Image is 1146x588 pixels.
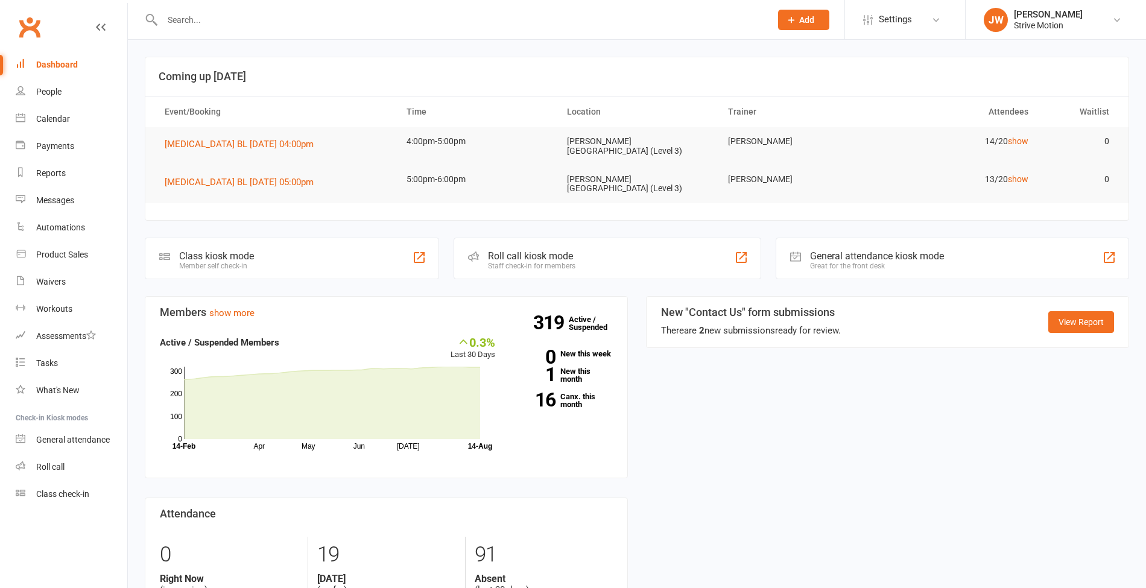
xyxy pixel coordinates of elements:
[36,358,58,368] div: Tasks
[36,195,74,205] div: Messages
[16,106,127,133] a: Calendar
[36,223,85,232] div: Automations
[396,96,557,127] th: Time
[1008,136,1028,146] a: show
[165,177,314,188] span: [MEDICAL_DATA] BL [DATE] 05:00pm
[36,435,110,444] div: General attendance
[556,96,717,127] th: Location
[513,367,613,383] a: 1New this month
[165,139,314,150] span: [MEDICAL_DATA] BL [DATE] 04:00pm
[179,250,254,262] div: Class kiosk mode
[16,241,127,268] a: Product Sales
[661,306,841,318] h3: New "Contact Us" form submissions
[36,462,65,472] div: Roll call
[36,250,88,259] div: Product Sales
[16,350,127,377] a: Tasks
[160,573,299,584] strong: Right Now
[16,268,127,296] a: Waivers
[160,306,613,318] h3: Members
[810,250,944,262] div: General attendance kiosk mode
[513,393,613,408] a: 16Canx. this month
[878,96,1039,127] th: Attendees
[16,481,127,508] a: Class kiosk mode
[36,277,66,286] div: Waivers
[556,127,717,165] td: [PERSON_NAME][GEOGRAPHIC_DATA] (Level 3)
[451,335,495,349] div: 0.3%
[14,12,45,42] a: Clubworx
[879,6,912,33] span: Settings
[513,348,556,366] strong: 0
[36,87,62,96] div: People
[878,165,1039,194] td: 13/20
[1048,311,1114,333] a: View Report
[16,454,127,481] a: Roll call
[513,365,556,384] strong: 1
[36,385,80,395] div: What's New
[513,350,613,358] a: 0New this week
[717,96,878,127] th: Trainer
[1039,165,1119,194] td: 0
[16,133,127,160] a: Payments
[159,11,762,28] input: Search...
[36,489,89,499] div: Class check-in
[799,15,814,25] span: Add
[36,114,70,124] div: Calendar
[16,187,127,214] a: Messages
[154,96,396,127] th: Event/Booking
[16,51,127,78] a: Dashboard
[16,214,127,241] a: Automations
[1039,127,1119,156] td: 0
[699,325,704,336] strong: 2
[209,308,255,318] a: show more
[165,137,322,151] button: [MEDICAL_DATA] BL [DATE] 04:00pm
[451,335,495,361] div: Last 30 Days
[556,165,717,203] td: [PERSON_NAME][GEOGRAPHIC_DATA] (Level 3)
[1014,20,1083,31] div: Strive Motion
[1039,96,1119,127] th: Waitlist
[317,537,455,573] div: 19
[717,165,878,194] td: [PERSON_NAME]
[1008,174,1028,184] a: show
[317,573,455,584] strong: [DATE]
[778,10,829,30] button: Add
[36,60,78,69] div: Dashboard
[1014,9,1083,20] div: [PERSON_NAME]
[475,573,613,584] strong: Absent
[396,165,557,194] td: 5:00pm-6:00pm
[160,337,279,348] strong: Active / Suspended Members
[16,296,127,323] a: Workouts
[984,8,1008,32] div: JW
[36,304,72,314] div: Workouts
[661,323,841,338] div: There are new submissions ready for review.
[16,323,127,350] a: Assessments
[488,262,575,270] div: Staff check-in for members
[475,537,613,573] div: 91
[16,377,127,404] a: What's New
[717,127,878,156] td: [PERSON_NAME]
[810,262,944,270] div: Great for the front desk
[16,78,127,106] a: People
[533,314,569,332] strong: 319
[878,127,1039,156] td: 14/20
[16,426,127,454] a: General attendance kiosk mode
[488,250,575,262] div: Roll call kiosk mode
[569,306,622,340] a: 319Active / Suspended
[179,262,254,270] div: Member self check-in
[36,168,66,178] div: Reports
[36,331,96,341] div: Assessments
[16,160,127,187] a: Reports
[159,71,1115,83] h3: Coming up [DATE]
[160,508,613,520] h3: Attendance
[36,141,74,151] div: Payments
[396,127,557,156] td: 4:00pm-5:00pm
[160,537,299,573] div: 0
[165,175,322,189] button: [MEDICAL_DATA] BL [DATE] 05:00pm
[513,391,556,409] strong: 16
